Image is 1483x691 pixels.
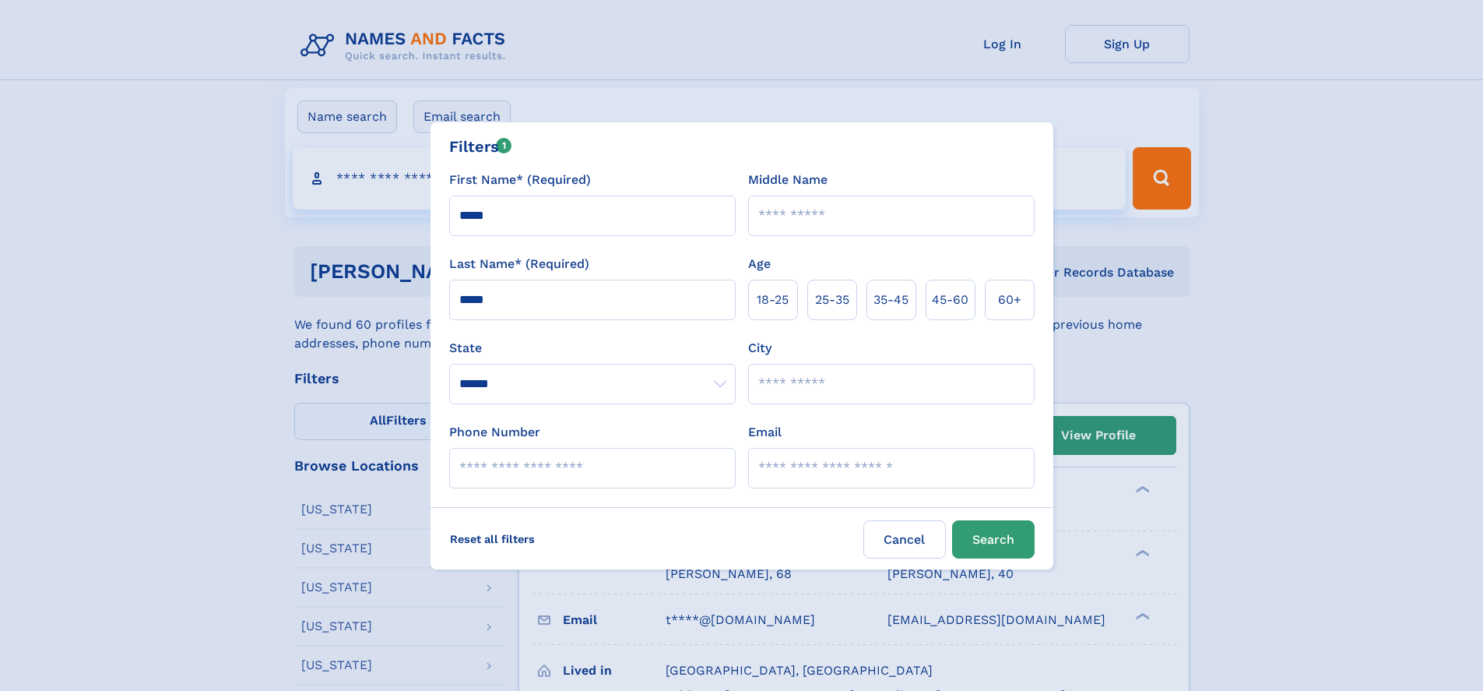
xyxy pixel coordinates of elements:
[449,423,540,442] label: Phone Number
[998,291,1021,309] span: 60+
[449,135,512,158] div: Filters
[748,423,782,442] label: Email
[952,520,1035,559] button: Search
[440,520,545,558] label: Reset all filters
[449,255,589,273] label: Last Name* (Required)
[757,291,789,309] span: 18‑25
[873,291,908,309] span: 35‑45
[449,171,591,189] label: First Name* (Required)
[932,291,968,309] span: 45‑60
[449,339,736,358] label: State
[863,520,946,559] label: Cancel
[748,255,771,273] label: Age
[748,339,771,358] label: City
[815,291,849,309] span: 25‑35
[748,171,828,189] label: Middle Name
